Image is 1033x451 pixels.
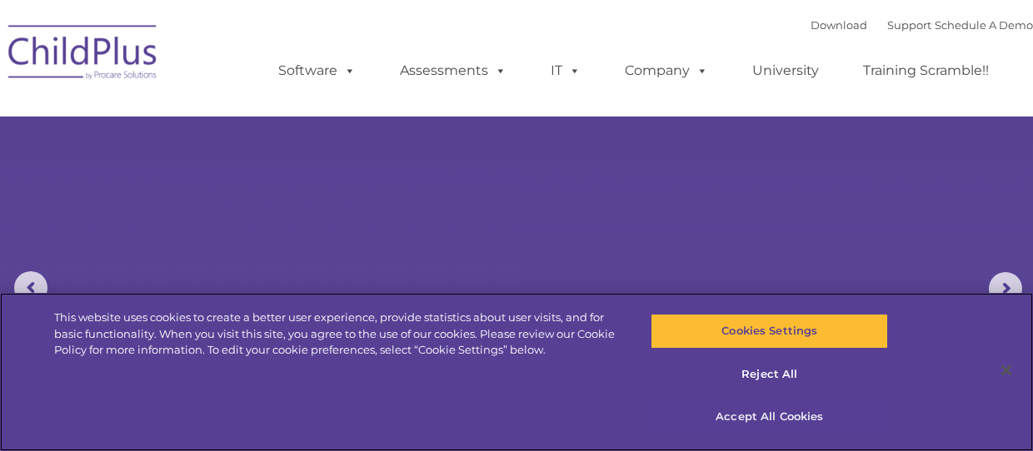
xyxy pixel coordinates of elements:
a: Assessments [383,54,523,87]
button: Accept All Cookies [651,399,888,434]
a: IT [534,54,597,87]
a: Support [887,18,931,32]
font: | [811,18,1033,32]
a: University [736,54,836,87]
button: Reject All [651,357,888,392]
span: Phone number [232,178,302,191]
button: Cookies Settings [651,314,888,349]
a: Software [262,54,372,87]
span: Last name [232,110,282,122]
a: Company [608,54,725,87]
div: This website uses cookies to create a better user experience, provide statistics about user visit... [54,310,620,359]
a: Download [811,18,867,32]
a: Schedule A Demo [935,18,1033,32]
a: Training Scramble!! [846,54,1006,87]
button: Close [988,352,1025,389]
